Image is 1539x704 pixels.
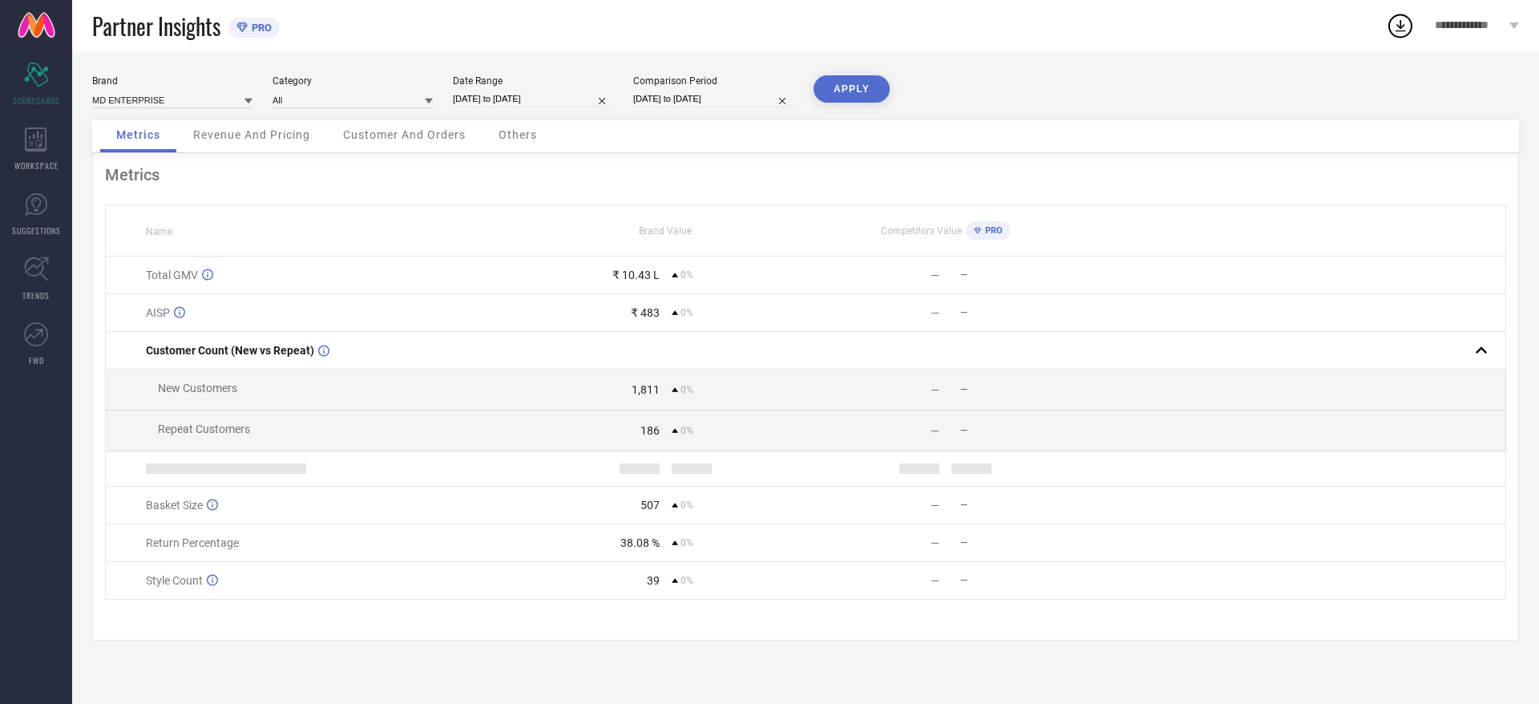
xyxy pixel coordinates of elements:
span: AISP [146,306,170,319]
input: Select date range [453,91,613,107]
span: Others [499,128,537,141]
span: 0% [681,307,693,318]
span: FWD [29,354,44,366]
span: — [960,307,967,318]
div: Comparison Period [633,75,794,87]
span: Brand Value [639,225,692,237]
div: — [931,424,939,437]
button: APPLY [814,75,890,103]
span: 0% [681,425,693,436]
div: Brand [92,75,252,87]
div: — [931,269,939,281]
div: — [931,499,939,512]
div: Date Range [453,75,613,87]
div: 507 [640,499,660,512]
span: Style Count [146,574,203,587]
span: SCORECARDS [13,95,60,107]
span: — [960,575,967,586]
span: New Customers [158,382,237,394]
span: — [960,537,967,548]
div: ₹ 483 [631,306,660,319]
span: Return Percentage [146,536,239,549]
div: 39 [647,574,660,587]
span: WORKSPACE [14,160,59,172]
span: PRO [981,225,1003,236]
span: Partner Insights [92,10,220,42]
span: PRO [248,22,272,34]
span: — [960,500,967,511]
div: — [931,306,939,319]
div: 38.08 % [620,536,660,549]
span: — [960,425,967,436]
span: Revenue And Pricing [193,128,310,141]
div: Metrics [105,165,1506,184]
span: 0% [681,537,693,548]
div: — [931,536,939,549]
span: Competitors Value [881,225,962,237]
div: 1,811 [632,383,660,396]
div: ₹ 10.43 L [612,269,660,281]
div: 186 [640,424,660,437]
span: 0% [681,384,693,395]
span: 0% [681,575,693,586]
span: — [960,384,967,395]
div: — [931,574,939,587]
span: Total GMV [146,269,198,281]
span: Name [146,226,172,237]
div: — [931,383,939,396]
span: Basket Size [146,499,203,512]
input: Select comparison period [633,91,794,107]
span: — [960,269,967,281]
span: 0% [681,500,693,511]
span: Metrics [116,128,160,141]
span: Customer Count (New vs Repeat) [146,344,314,357]
span: Repeat Customers [158,423,250,435]
div: Open download list [1386,11,1415,40]
span: Customer And Orders [343,128,466,141]
span: 0% [681,269,693,281]
span: SUGGESTIONS [12,225,61,237]
div: Category [273,75,433,87]
span: TRENDS [22,289,50,301]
